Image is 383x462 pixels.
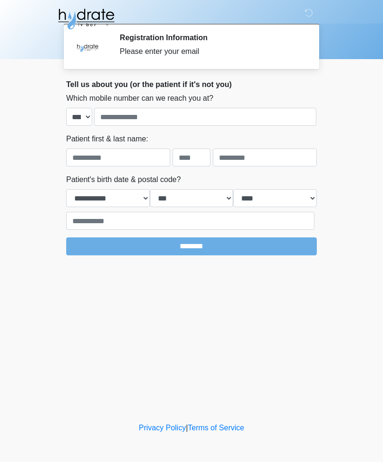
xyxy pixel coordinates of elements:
label: Patient first & last name: [66,133,148,145]
img: Agent Avatar [73,33,102,61]
label: Patient's birth date & postal code? [66,174,181,185]
h2: Tell us about you (or the patient if it's not you) [66,80,317,89]
a: | [186,424,188,432]
img: Hydrate IV Bar - Fort Collins Logo [57,7,115,31]
a: Privacy Policy [139,424,186,432]
div: Please enter your email [120,46,303,57]
a: Terms of Service [188,424,244,432]
label: Which mobile number can we reach you at? [66,93,213,104]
